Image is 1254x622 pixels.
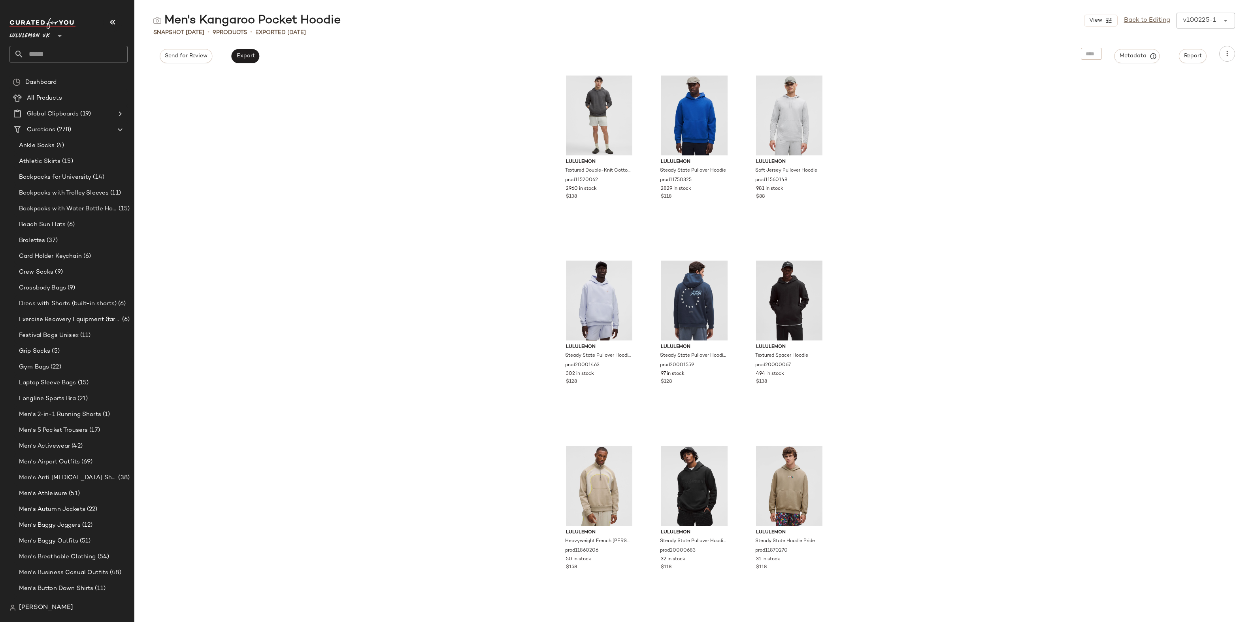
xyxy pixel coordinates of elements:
[1184,53,1202,59] span: Report
[756,529,823,536] span: lululemon
[654,446,734,526] img: LM3FVDS_0001_1
[19,552,96,562] span: Men's Breathable Clothing
[566,193,577,200] span: $138
[19,284,66,293] span: Crossbody Bags
[661,371,685,378] span: 97 in stock
[66,284,75,293] span: (9)
[60,157,73,166] span: (15)
[19,600,91,609] span: Men's Capsule Wardrobe
[661,556,685,563] span: 32 in stock
[560,261,639,340] img: LM3FXDS_032507_1
[565,167,632,174] span: Textured Double-Knit Cotton Hoodie
[660,352,727,359] span: Steady State Pullover Hoodie Run Graphic
[67,489,80,498] span: (51)
[660,362,694,369] span: prod20001559
[750,261,829,340] img: LM3FV4S_0001_1
[19,521,81,530] span: Men's Baggy Joggers
[45,236,58,245] span: (37)
[250,28,252,37] span: •
[231,49,259,63] button: Export
[755,547,788,554] span: prod11870270
[55,125,71,134] span: (278)
[19,584,93,593] span: Men's Button Down Shirts
[19,363,49,372] span: Gym Bags
[164,53,207,59] span: Send for Review
[755,362,791,369] span: prod20000067
[1124,16,1170,25] a: Back to Editing
[66,220,75,229] span: (6)
[19,426,88,435] span: Men's 5 Pocket Trousers
[91,173,104,182] span: (14)
[566,344,633,351] span: lululemon
[565,538,632,545] span: Heavyweight French [PERSON_NAME] Zip SLNSH Collection
[76,378,89,388] span: (15)
[80,458,93,467] span: (69)
[660,538,727,545] span: Steady State Pullover Hoodie Wordmark
[109,189,121,198] span: (11)
[756,159,823,166] span: lululemon
[661,344,728,351] span: lululemon
[756,378,767,386] span: $138
[661,378,672,386] span: $128
[565,547,598,554] span: prod11860206
[255,28,306,37] p: Exported [DATE]
[565,352,632,359] span: Steady State Pullover Hoodie Graphic
[756,344,823,351] span: lululemon
[82,252,91,261] span: (6)
[19,220,66,229] span: Beach Sun Hats
[153,28,204,37] span: Snapshot [DATE]
[1084,15,1117,26] button: View
[13,78,21,86] img: svg%3e
[9,18,77,29] img: cfy_white_logo.C9jOOHJF.svg
[19,252,82,261] span: Card Holder Keychain
[19,315,121,324] span: Exercise Recovery Equipment (target mobility + muscle recovery equipment)
[160,49,212,63] button: Send for Review
[27,110,79,119] span: Global Clipboards
[85,505,98,514] span: (22)
[117,204,130,214] span: (15)
[560,446,639,526] img: LM3FJIS_068704_1
[19,410,101,419] span: Men's 2-in-1 Running Shorts
[50,347,59,356] span: (5)
[756,371,784,378] span: 494 in stock
[661,193,671,200] span: $118
[566,556,591,563] span: 50 in stock
[660,167,726,174] span: Steady State Pullover Hoodie
[19,505,85,514] span: Men's Autumn Jackets
[19,568,108,577] span: Men's Business Casual Outfits
[53,268,62,277] span: (9)
[566,371,594,378] span: 302 in stock
[27,94,62,103] span: All Products
[756,193,765,200] span: $88
[565,177,598,184] span: prod11520062
[81,521,93,530] span: (12)
[19,473,117,482] span: Men's Anti [MEDICAL_DATA] Shorts
[93,584,106,593] span: (11)
[9,27,50,41] span: Lululemon UK
[566,159,633,166] span: lululemon
[91,600,104,609] span: (45)
[755,177,788,184] span: prod11560148
[661,529,728,536] span: lululemon
[19,442,70,451] span: Men's Activewear
[9,605,16,611] img: svg%3e
[88,426,100,435] span: (17)
[755,352,808,359] span: Textured Spacer Hoodie
[108,568,121,577] span: (48)
[19,347,50,356] span: Grip Socks
[654,261,734,340] img: LM3FWPS_068578_1
[755,167,817,174] span: Soft Jersey Pullover Hoodie
[79,110,91,119] span: (19)
[19,141,55,150] span: Ankle Socks
[19,489,67,498] span: Men's Athleisure
[1114,49,1160,63] button: Metadata
[755,538,815,545] span: Steady State Hoodie Pride
[750,76,829,155] img: LM3EXOS_063781_1
[213,28,247,37] div: Products
[565,362,600,369] span: prod20001463
[750,446,829,526] img: LM3FQYS_068684_1
[19,394,76,403] span: Longline Sports Bra
[153,13,341,28] div: Men's Kangaroo Pocket Hoodie​
[661,564,671,571] span: $118
[207,28,209,37] span: •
